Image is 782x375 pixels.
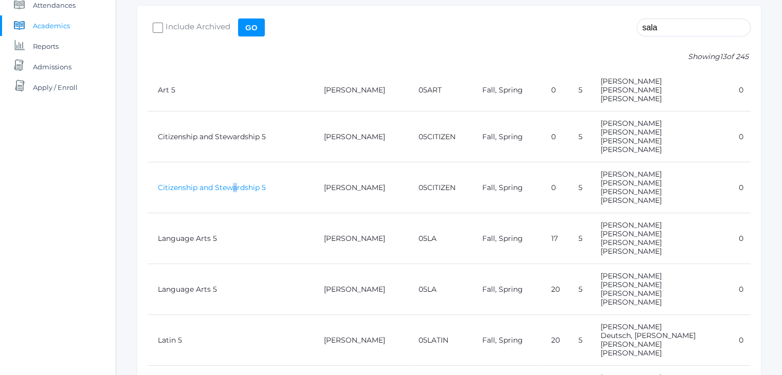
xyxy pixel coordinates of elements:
[419,234,437,243] a: 05LA
[600,136,661,145] a: [PERSON_NAME]
[551,285,559,294] a: 20
[148,51,751,62] p: Showing of 245
[33,57,71,77] span: Admissions
[600,127,661,137] a: [PERSON_NAME]
[600,331,695,340] a: Deutsch, [PERSON_NAME]
[419,183,456,192] a: 05CITIZEN
[600,145,661,154] a: [PERSON_NAME]
[551,85,555,95] a: 0
[551,234,557,243] a: 17
[600,77,661,86] a: [PERSON_NAME]
[472,69,540,111] td: Fall, Spring
[738,335,743,345] a: 0
[472,264,540,315] td: Fall, Spring
[158,285,217,294] a: Language Arts 5
[314,111,408,162] td: [PERSON_NAME]
[568,111,590,162] td: 5
[163,21,230,34] span: Include Archived
[419,132,456,141] a: 05CITIZEN
[738,234,743,243] a: 0
[33,36,59,57] span: Reports
[472,213,540,264] td: Fall, Spring
[600,187,661,196] a: [PERSON_NAME]
[600,289,661,298] a: [PERSON_NAME]
[600,247,661,256] a: [PERSON_NAME]
[568,162,590,213] td: 5
[158,234,217,243] a: Language Arts 5
[600,178,661,188] a: [PERSON_NAME]
[600,322,661,331] a: [PERSON_NAME]
[738,183,743,192] a: 0
[472,315,540,366] td: Fall, Spring
[33,77,78,98] span: Apply / Enroll
[568,315,590,366] td: 5
[314,315,408,366] td: [PERSON_NAME]
[158,132,266,141] a: Citizenship and Stewardship 5
[419,335,448,345] a: 05LATIN
[600,196,661,205] a: [PERSON_NAME]
[720,52,726,61] span: 13
[314,162,408,213] td: [PERSON_NAME]
[158,85,175,95] a: Art 5
[568,264,590,315] td: 5
[551,132,555,141] a: 0
[419,85,442,95] a: 05ART
[600,271,661,280] a: [PERSON_NAME]
[600,348,661,358] a: [PERSON_NAME]
[551,183,555,192] a: 0
[738,285,743,294] a: 0
[600,119,661,128] a: [PERSON_NAME]
[600,238,661,247] a: [PERSON_NAME]
[568,69,590,111] td: 5
[738,85,743,95] a: 0
[472,111,540,162] td: Fall, Spring
[419,285,437,294] a: 05LA
[600,170,661,179] a: [PERSON_NAME]
[600,229,661,238] a: [PERSON_NAME]
[472,162,540,213] td: Fall, Spring
[314,264,408,315] td: [PERSON_NAME]
[158,335,182,345] a: Latin 5
[551,335,559,345] a: 20
[738,132,743,141] a: 0
[33,15,70,36] span: Academics
[158,183,266,192] a: Citizenship and Stewardship 5
[600,340,661,349] a: [PERSON_NAME]
[600,220,661,230] a: [PERSON_NAME]
[600,94,661,103] a: [PERSON_NAME]
[600,85,661,95] a: [PERSON_NAME]
[600,297,661,307] a: [PERSON_NAME]
[636,18,751,36] input: Filter by name
[600,280,661,289] a: [PERSON_NAME]
[568,213,590,264] td: 5
[238,18,265,36] input: Go
[153,23,163,33] input: Include Archived
[314,213,408,264] td: [PERSON_NAME]
[314,69,408,111] td: [PERSON_NAME]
